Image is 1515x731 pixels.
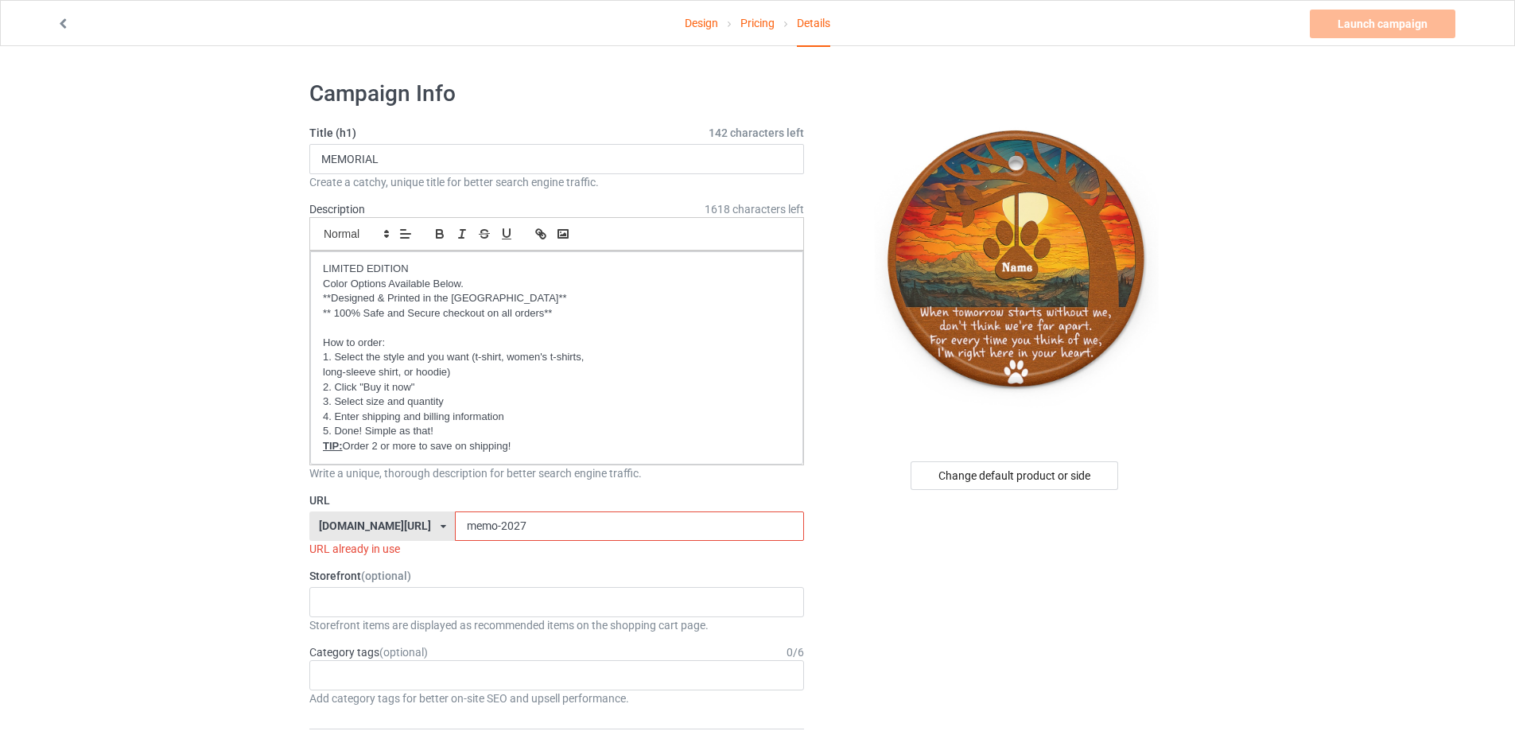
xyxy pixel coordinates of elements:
[911,461,1118,490] div: Change default product or side
[323,262,791,277] p: LIMITED EDITION
[323,291,791,306] p: **Designed & Printed in the [GEOGRAPHIC_DATA]**
[379,646,428,659] span: (optional)
[323,380,791,395] p: 2. Click "Buy it now"
[709,125,804,141] span: 142 characters left
[309,568,804,584] label: Storefront
[797,1,830,47] div: Details
[309,174,804,190] div: Create a catchy, unique title for better search engine traffic.
[323,395,791,410] p: 3. Select size and quantity
[309,617,804,633] div: Storefront items are displayed as recommended items on the shopping cart page.
[323,277,791,292] p: Color Options Available Below.
[787,644,804,660] div: 0 / 6
[309,492,804,508] label: URL
[323,336,791,351] p: How to order:
[323,365,791,380] p: long-sleeve shirt, or hoodie)
[309,541,804,557] div: URL already in use
[323,350,791,365] p: 1. Select the style and you want (t-shirt, women's t-shirts,
[323,439,791,454] p: Order 2 or more to save on shipping!
[323,306,791,321] p: ** 100% Safe and Secure checkout on all orders**
[309,644,428,660] label: Category tags
[705,201,804,217] span: 1618 characters left
[319,520,431,531] div: [DOMAIN_NAME][URL]
[309,690,804,706] div: Add category tags for better on-site SEO and upsell performance.
[740,1,775,45] a: Pricing
[309,80,804,108] h1: Campaign Info
[323,424,791,439] p: 5. Done! Simple as that!
[685,1,718,45] a: Design
[309,465,804,481] div: Write a unique, thorough description for better search engine traffic.
[361,570,411,582] span: (optional)
[309,125,804,141] label: Title (h1)
[323,410,791,425] p: 4. Enter shipping and billing information
[309,203,365,216] label: Description
[323,440,343,452] u: TIP:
